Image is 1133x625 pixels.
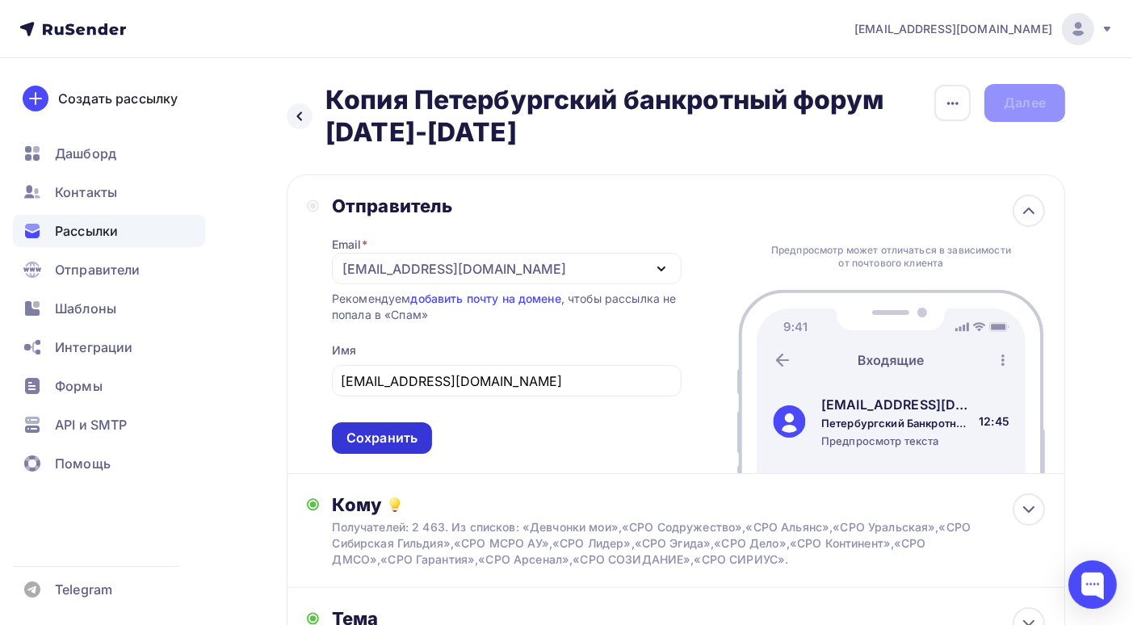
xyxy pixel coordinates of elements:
span: API и SMTP [55,415,127,434]
div: Сохранить [346,429,418,447]
div: 12:45 [979,413,1009,430]
a: Отправители [13,254,205,286]
span: Шаблоны [55,299,116,318]
div: Email [332,237,367,253]
div: [EMAIL_ADDRESS][DOMAIN_NAME] [342,259,566,279]
a: Рассылки [13,215,205,247]
div: Получателей: 2 463. Из списков: «Девчонки мои»,«СРО Содружество»,«СРО Альянс»,«СРО Уральская»,«СР... [332,519,973,568]
div: Предпросмотр может отличаться в зависимости от почтового клиента [767,244,1016,270]
span: Дашборд [55,144,116,163]
span: Рассылки [55,221,118,241]
div: Петербургский Банкротный Форум [DATE]-[DATE] [821,416,973,430]
a: Контакты [13,176,205,208]
div: [EMAIL_ADDRESS][DOMAIN_NAME] [821,395,973,414]
a: Формы [13,370,205,402]
a: Дашборд [13,137,205,170]
div: Создать рассылку [58,89,178,108]
a: Шаблоны [13,292,205,325]
div: Предпросмотр текста [821,434,973,448]
span: [EMAIL_ADDRESS][DOMAIN_NAME] [854,21,1052,37]
a: [EMAIL_ADDRESS][DOMAIN_NAME] [854,13,1114,45]
span: Отправители [55,260,141,279]
a: добавить почту на домене [410,292,560,305]
span: Telegram [55,580,112,599]
span: Интеграции [55,338,132,357]
button: [EMAIL_ADDRESS][DOMAIN_NAME] [332,253,682,284]
div: Отправитель [332,195,682,217]
span: Формы [55,376,103,396]
span: Помощь [55,454,111,473]
div: Имя [332,342,356,359]
span: Контакты [55,182,117,202]
div: Рекомендуем , чтобы рассылка не попала в «Спам» [332,291,682,323]
h2: Копия Петербургский банкротный форум [DATE]-[DATE] [325,84,934,149]
div: Кому [332,493,1045,516]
